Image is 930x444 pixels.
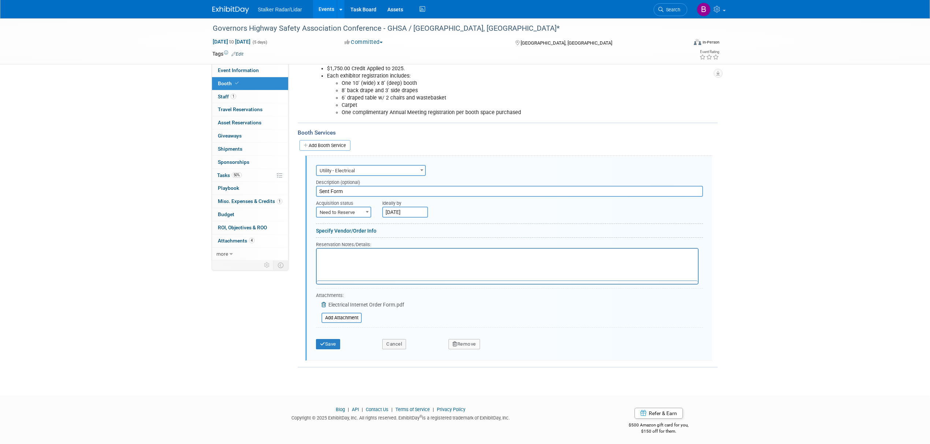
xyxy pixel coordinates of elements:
i: Booth reservation complete [235,81,239,85]
a: Attachments4 [212,234,288,247]
a: Contact Us [366,407,388,412]
span: Giveaways [218,133,242,139]
a: Sponsorships [212,156,288,169]
li: Each exhibitor registration includes: [327,72,633,116]
span: to [228,39,235,45]
div: Booth Services [298,129,718,137]
a: Privacy Policy [437,407,465,412]
button: Remove [449,339,480,349]
span: Event Information [218,67,259,73]
span: Search [663,7,680,12]
a: Travel Reservations [212,103,288,116]
span: | [360,407,365,412]
a: Asset Reservations [212,116,288,129]
span: | [431,407,436,412]
span: 50% [232,172,242,178]
span: | [390,407,394,412]
img: Format-Inperson.png [694,39,701,45]
img: Brooke Journet [697,3,711,16]
a: ROI, Objectives & ROO [212,221,288,234]
sup: ® [420,414,422,418]
a: Refer & Earn [635,408,683,419]
div: Copyright © 2025 ExhibitDay, Inc. All rights reserved. ExhibitDay is a registered trademark of Ex... [212,413,589,421]
span: Staff [218,94,236,99]
td: Tags [212,50,243,57]
span: Utility - Electrical [317,166,425,176]
img: ExhibitDay [212,6,249,14]
li: Carpet [342,102,633,109]
span: Attachments [218,238,254,244]
a: Event Information [212,64,288,77]
div: Event Rating [699,50,719,54]
button: Committed [342,38,386,46]
li: 8′ back drape and 3′ side drapes [342,87,633,94]
span: Budget [218,211,234,217]
td: Personalize Event Tab Strip [261,260,274,270]
li: One 10′ (wide) x 8’ (deep) booth [342,80,633,87]
a: Tasks50% [212,169,288,182]
span: 1 [277,199,282,204]
span: Need to Reserve [317,207,371,218]
div: Attachments: [316,292,404,301]
a: Staff1 [212,90,288,103]
span: Electrical Internet Order Form.pdf [328,302,404,308]
span: Playbook [218,185,239,191]
span: | [346,407,351,412]
span: Booth [218,80,240,86]
span: Asset Reservations [218,120,261,125]
a: Add Booth Service [300,140,350,151]
a: Blog [336,407,345,412]
a: Search [654,3,687,16]
a: Edit [231,52,243,57]
span: Utility - Electrical [316,165,426,176]
iframe: Rich Text Area [317,249,698,281]
span: Shipments [218,146,242,152]
span: 1 [231,94,236,99]
span: Sponsorships [218,159,249,165]
div: $150 off for them. [600,428,718,434]
span: more [216,251,228,257]
span: Tasks [217,172,242,178]
span: Stalker Radar/Lidar [258,7,302,12]
span: Need to Reserve [316,207,371,218]
span: [DATE] [DATE] [212,38,251,45]
a: Terms of Service [395,407,430,412]
a: Playbook [212,182,288,195]
span: 4 [249,238,254,243]
div: Description (optional) [316,176,703,186]
td: Toggle Event Tabs [274,260,289,270]
a: Misc. Expenses & Credits1 [212,195,288,208]
li: One complimentary Annual Meeting registration per booth space purchased [342,109,633,116]
a: Booth [212,77,288,90]
button: Cancel [382,339,406,349]
span: Travel Reservations [218,106,263,112]
span: [GEOGRAPHIC_DATA], [GEOGRAPHIC_DATA] [521,40,612,46]
li: 6′ draped table w/ 2 chairs and wastebasket [342,94,633,102]
span: ROI, Objectives & ROO [218,225,267,230]
a: Shipments [212,143,288,155]
span: Misc. Expenses & Credits [218,198,282,204]
li: $1,750.00 Credit Applied to 2025. [327,65,633,72]
div: Event Format [644,38,719,49]
button: Save [316,339,340,349]
div: $500 Amazon gift card for you, [600,417,718,434]
a: API [352,407,359,412]
div: Ideally by [382,197,670,207]
a: Specify Vendor/Order Info [316,228,376,234]
span: (5 days) [252,40,267,45]
a: Giveaways [212,129,288,142]
a: Budget [212,208,288,221]
a: more [212,248,288,260]
div: Acquisition status [316,197,371,207]
div: Governors Highway Safety Association Conference - GHSA / [GEOGRAPHIC_DATA], [GEOGRAPHIC_DATA]* [210,22,676,35]
div: In-Person [702,39,719,45]
div: Reservation Notes/Details: [316,241,699,248]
